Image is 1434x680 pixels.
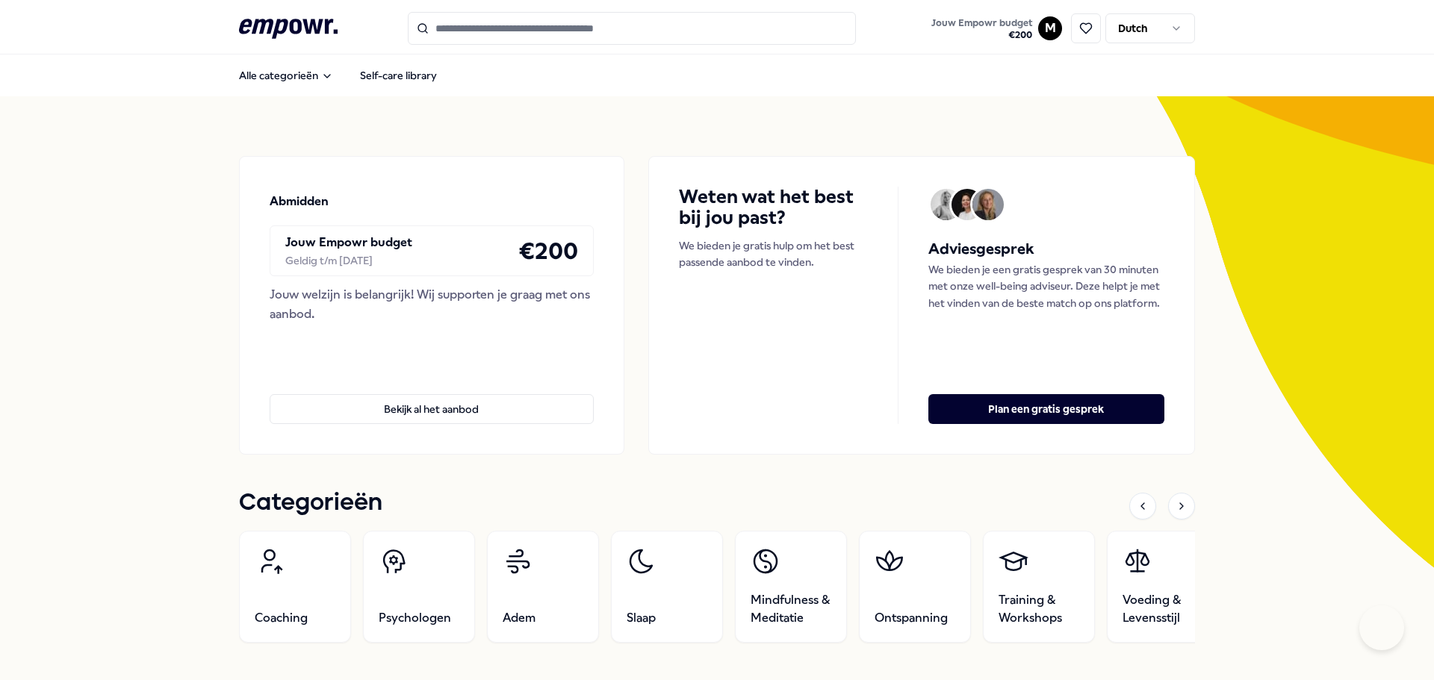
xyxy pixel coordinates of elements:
button: Bekijk al het aanbod [270,394,594,424]
img: Avatar [931,189,962,220]
a: Adem [487,531,599,643]
span: Psychologen [379,609,451,627]
button: M [1038,16,1062,40]
a: Psychologen [363,531,475,643]
img: Avatar [972,189,1004,220]
span: Slaap [627,609,656,627]
h1: Categorieën [239,484,382,522]
div: Geldig t/m [DATE] [285,252,412,269]
span: Mindfulness & Meditatie [751,591,831,627]
button: Plan een gratis gesprek [928,394,1164,424]
a: Mindfulness & Meditatie [735,531,847,643]
a: Slaap [611,531,723,643]
a: Jouw Empowr budget€200 [925,13,1038,44]
a: Bekijk al het aanbod [270,370,594,424]
a: Training & Workshops [983,531,1095,643]
span: Adem [503,609,536,627]
img: Avatar [952,189,983,220]
p: Jouw Empowr budget [285,233,412,252]
input: Search for products, categories or subcategories [408,12,856,45]
iframe: Help Scout Beacon - Open [1359,605,1404,650]
h4: € 200 [518,232,578,269]
a: Coaching [239,531,351,643]
a: Self-care library [348,60,449,90]
h5: Adviesgesprek [928,237,1164,261]
span: Ontspanning [875,609,948,627]
nav: Main [227,60,449,90]
h4: Weten wat het best bij jou past? [679,187,868,228]
button: Jouw Empowr budget€200 [928,14,1035,44]
button: Alle categorieën [227,60,345,90]
span: Voeding & Levensstijl [1123,591,1203,627]
span: Training & Workshops [999,591,1079,627]
a: Ontspanning [859,531,971,643]
p: Abmidden [270,192,329,211]
span: Coaching [255,609,308,627]
span: Jouw Empowr budget [931,17,1032,29]
p: We bieden je een gratis gesprek van 30 minuten met onze well-being adviseur. Deze helpt je met he... [928,261,1164,311]
p: We bieden je gratis hulp om het best passende aanbod te vinden. [679,237,868,271]
a: Voeding & Levensstijl [1107,531,1219,643]
div: Jouw welzijn is belangrijk! Wij supporten je graag met ons aanbod. [270,285,594,323]
span: € 200 [931,29,1032,41]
